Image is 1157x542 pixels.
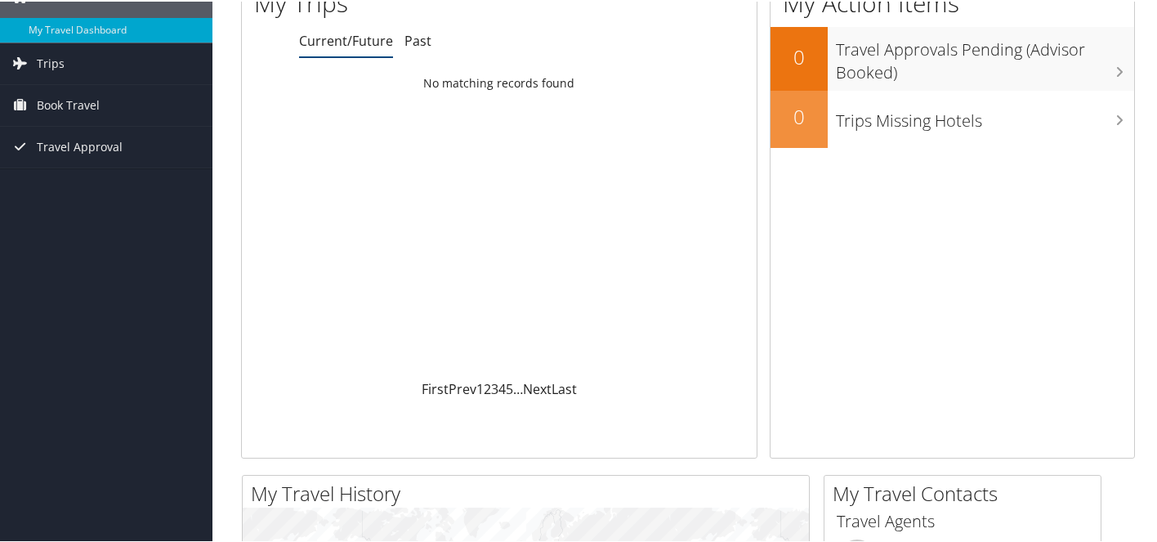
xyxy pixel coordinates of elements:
[476,379,484,396] a: 1
[491,379,498,396] a: 3
[484,379,491,396] a: 2
[37,42,65,83] span: Trips
[242,67,757,96] td: No matching records found
[771,89,1134,146] a: 0Trips Missing Hotels
[833,478,1101,506] h2: My Travel Contacts
[513,379,523,396] span: …
[37,125,123,166] span: Travel Approval
[837,508,1088,531] h3: Travel Agents
[37,83,100,124] span: Book Travel
[422,379,449,396] a: First
[404,30,431,48] a: Past
[771,101,828,129] h2: 0
[836,100,1134,131] h3: Trips Missing Hotels
[506,379,513,396] a: 5
[498,379,506,396] a: 4
[523,379,552,396] a: Next
[771,25,1134,88] a: 0Travel Approvals Pending (Advisor Booked)
[771,42,828,69] h2: 0
[836,29,1134,83] h3: Travel Approvals Pending (Advisor Booked)
[552,379,577,396] a: Last
[299,30,393,48] a: Current/Future
[449,379,476,396] a: Prev
[251,478,809,506] h2: My Travel History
